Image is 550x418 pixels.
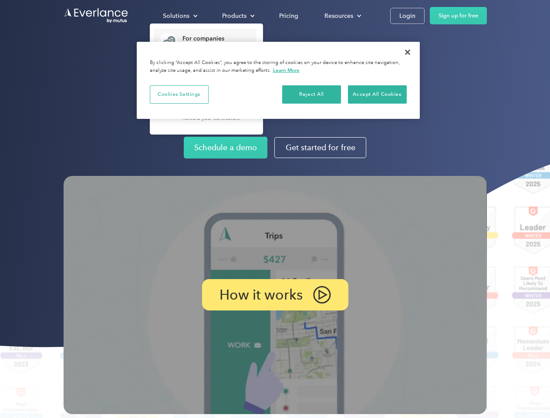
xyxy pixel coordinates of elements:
[150,85,209,104] button: Cookies Settings
[150,59,407,74] div: By clicking “Accept All Cookies”, you agree to the storing of cookies on your device to enhance s...
[150,24,263,135] nav: Solutions
[163,10,189,21] div: Solutions
[390,8,425,24] a: Login
[324,10,353,21] div: Resources
[137,42,420,119] div: Privacy
[219,290,303,300] p: How it works
[348,85,407,104] button: Accept All Cookies
[64,7,129,24] a: Go to homepage
[430,7,487,24] a: Sign up for free
[398,43,417,62] button: Close
[184,137,267,158] a: Schedule a demo
[154,8,205,24] div: Solutions
[270,8,307,24] a: Pricing
[316,8,368,24] div: Resources
[154,29,256,57] a: For companiesEasy vehicle reimbursements
[222,10,246,21] div: Products
[213,8,262,24] div: Products
[279,10,298,21] div: Pricing
[273,67,300,73] a: More information about your privacy, opens in a new tab
[64,52,108,70] input: Submit
[182,34,252,43] div: For companies
[137,42,420,119] div: Cookie banner
[282,85,341,104] button: Reject All
[274,137,366,158] a: Get started for free
[399,10,415,21] div: Login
